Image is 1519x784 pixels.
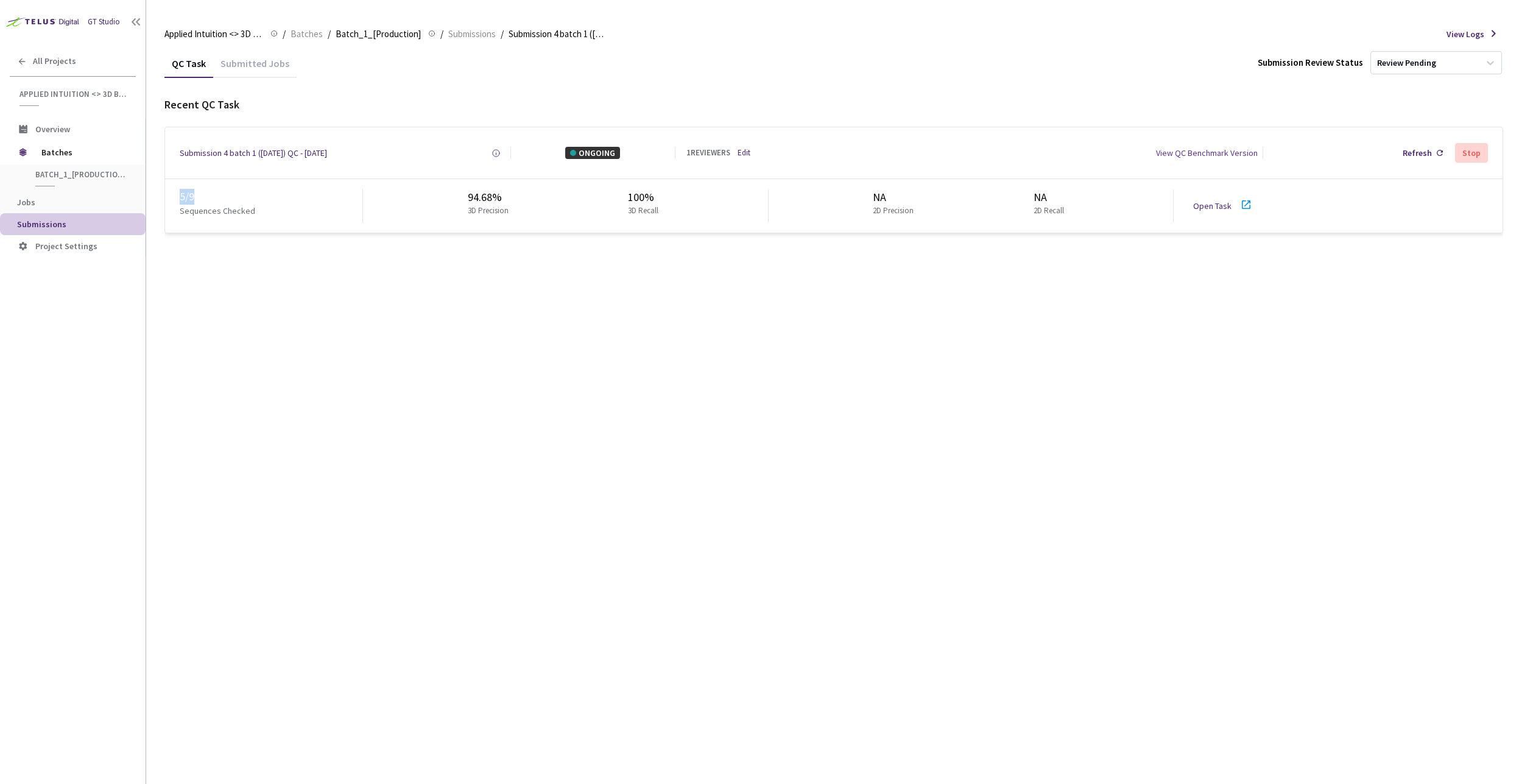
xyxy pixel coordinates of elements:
div: View QC Benchmark Version [1156,147,1258,159]
span: Overview [35,124,70,135]
span: Submission 4 batch 1 ([DATE]) [509,27,607,41]
span: Batch_1_[Production] [336,27,421,41]
p: 3D Recall [628,205,658,217]
span: Project Settings [35,241,97,252]
div: ONGOING [565,147,620,159]
div: GT Studio [88,16,120,28]
span: Batches [291,27,323,41]
a: Batches [288,27,325,40]
a: Submission 4 batch 1 ([DATE]) QC - [DATE] [180,147,327,159]
a: Submissions [446,27,498,40]
span: Jobs [17,197,35,208]
div: NA [873,189,918,205]
span: Submissions [448,27,496,41]
div: 100% [628,189,663,205]
span: All Projects [33,56,76,66]
span: Batches [41,140,125,164]
li: / [440,27,443,41]
span: View Logs [1447,28,1484,40]
li: / [501,27,504,41]
li: / [283,27,286,41]
div: QC Task [164,57,213,78]
div: NA [1034,189,1069,205]
p: 2D Precision [873,205,914,217]
div: Submission Review Status [1258,56,1363,69]
div: Stop [1462,148,1481,158]
span: Batch_1_[Production] [35,169,125,180]
span: Submissions [17,219,66,230]
div: Refresh [1403,147,1432,159]
div: 5 / 9 [180,189,362,205]
div: 94.68% [468,189,513,205]
p: 3D Precision [468,205,509,217]
div: Review Pending [1377,57,1436,69]
a: Edit [738,147,750,159]
span: Applied Intuition <> 3D BBox - [PERSON_NAME] [164,27,263,41]
div: Recent QC Task [164,97,1503,113]
a: Open Task [1193,200,1232,211]
span: Applied Intuition <> 3D BBox - [PERSON_NAME] [19,89,129,99]
li: / [328,27,331,41]
p: Sequences Checked [180,205,255,217]
div: 1 REVIEWERS [686,147,730,159]
p: 2D Recall [1034,205,1064,217]
div: Submitted Jobs [213,57,297,78]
